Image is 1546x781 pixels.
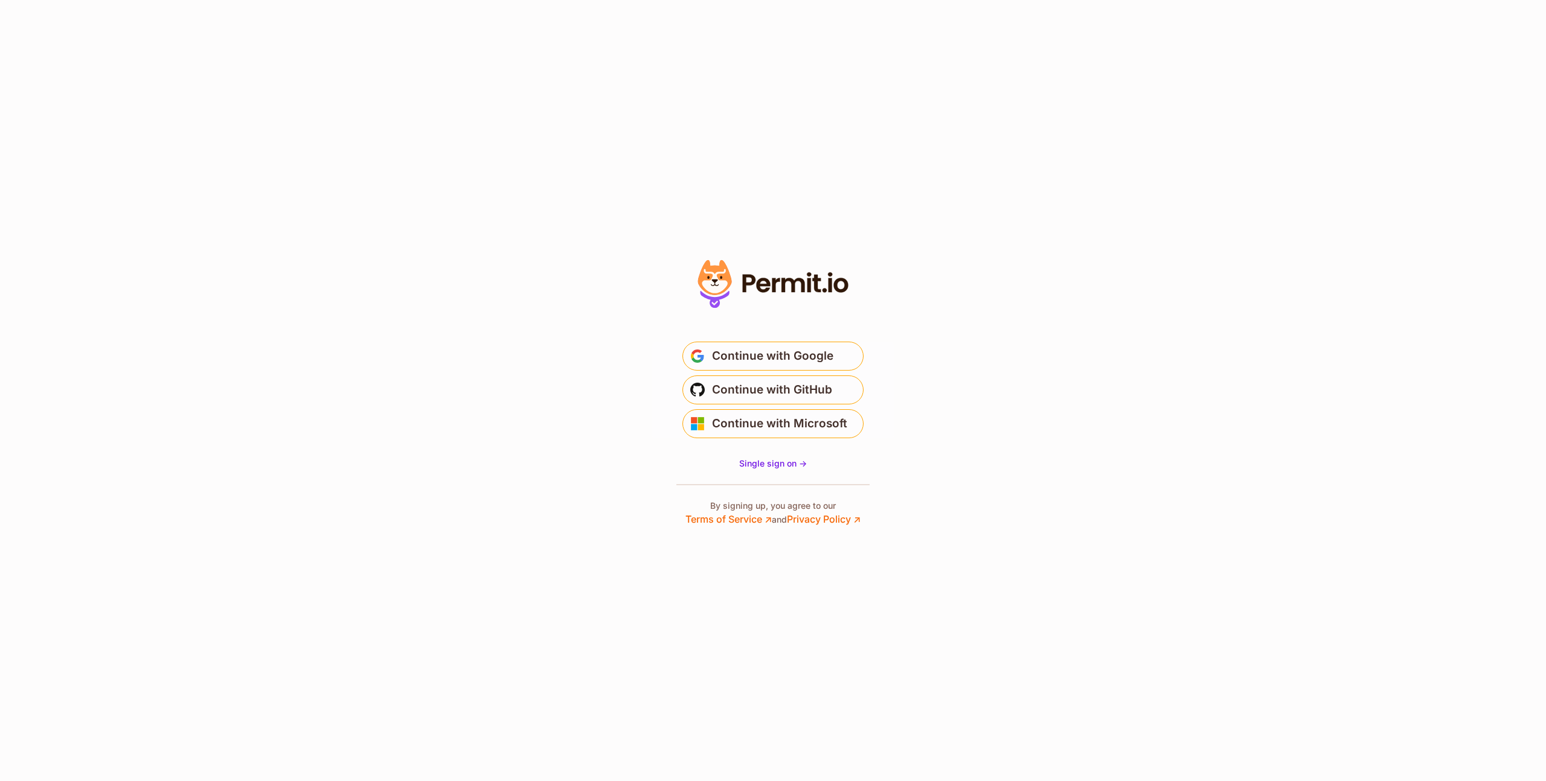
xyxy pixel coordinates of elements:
[682,409,864,438] button: Continue with Microsoft
[712,346,833,366] span: Continue with Google
[685,500,861,526] p: By signing up, you agree to our and
[682,375,864,404] button: Continue with GitHub
[787,513,861,525] a: Privacy Policy ↗
[739,458,807,468] span: Single sign on ->
[682,342,864,371] button: Continue with Google
[712,380,832,400] span: Continue with GitHub
[739,457,807,470] a: Single sign on ->
[685,513,772,525] a: Terms of Service ↗
[712,414,847,433] span: Continue with Microsoft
